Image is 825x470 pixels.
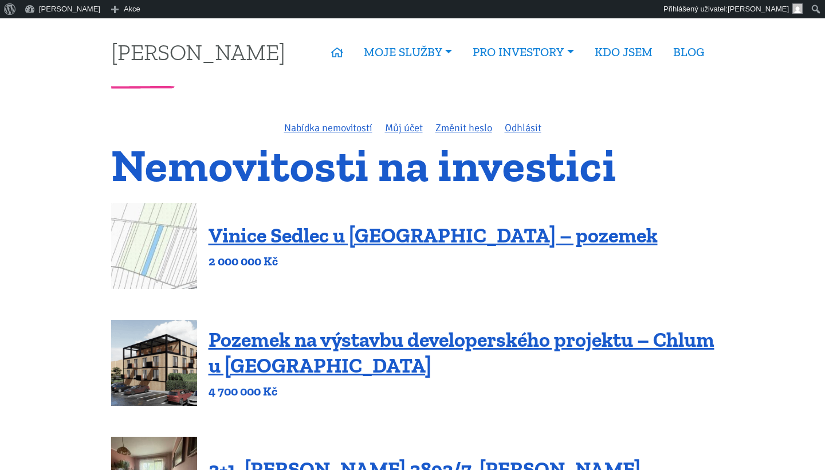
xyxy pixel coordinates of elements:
a: KDO JSEM [584,39,663,65]
p: 4 700 000 Kč [209,383,714,399]
a: MOJE SLUŽBY [353,39,462,65]
a: [PERSON_NAME] [111,41,285,63]
p: 2 000 000 Kč [209,253,658,269]
a: Odhlásit [505,122,541,134]
a: Pozemek na výstavbu developerského projektu – Chlum u [GEOGRAPHIC_DATA] [209,327,714,378]
a: BLOG [663,39,714,65]
span: [PERSON_NAME] [728,5,789,13]
h1: Nemovitosti na investici [111,146,714,185]
a: Změnit heslo [435,122,492,134]
a: Vinice Sedlec u [GEOGRAPHIC_DATA] – pozemek [209,223,658,248]
a: Nabídka nemovitostí [284,122,372,134]
a: Můj účet [385,122,423,134]
a: PRO INVESTORY [462,39,584,65]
